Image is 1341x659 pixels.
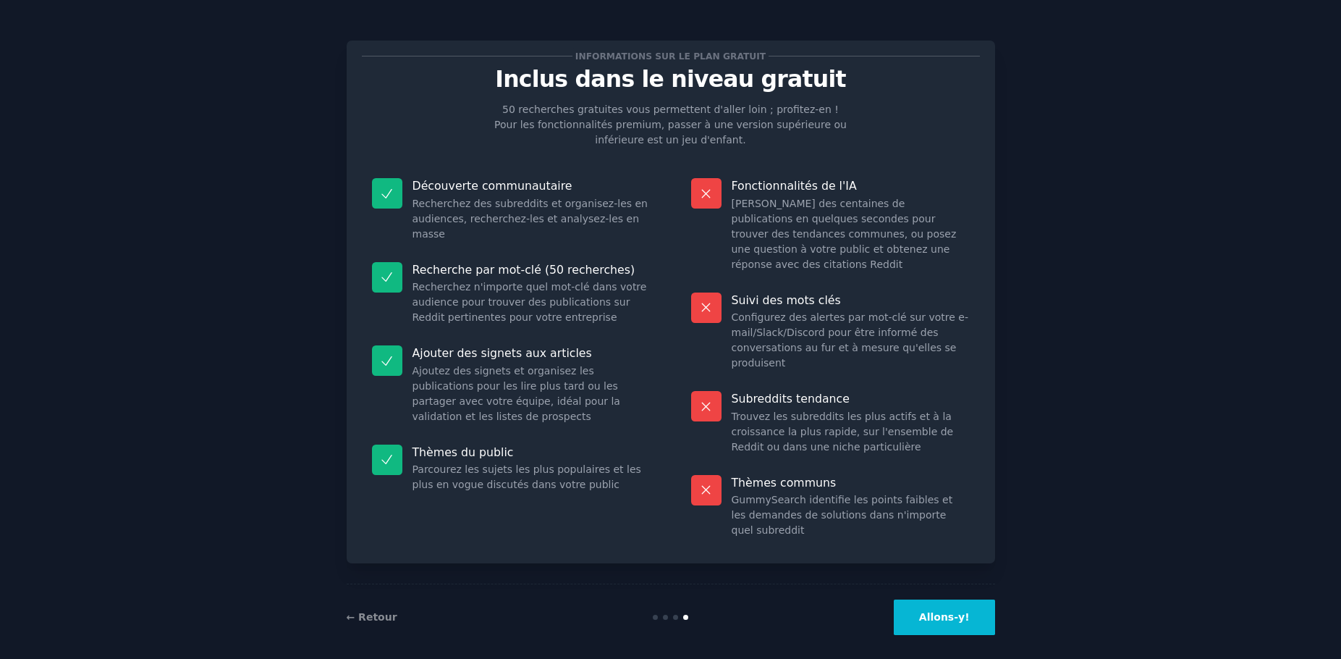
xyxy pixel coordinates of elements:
[347,611,397,623] a: ← Retour
[732,293,841,307] font: Suivi des mots clés
[494,119,847,146] font: Pour les fonctionnalités premium, passer à une version supérieure ou inférieure est un jeu d'enfant.
[894,600,995,635] button: Allons-y!
[413,263,635,277] font: Recherche par mot-clé (50 recherches)
[495,66,845,92] font: Inclus dans le niveau gratuit
[732,411,954,453] font: Trouvez les subreddits les plus actifs et à la croissance la plus rapide, sur l'ensemble de Reddi...
[575,51,766,62] font: Informations sur le plan gratuit
[413,179,572,193] font: Découverte communautaire
[732,179,857,193] font: Fonctionnalités de l'IA
[732,476,837,490] font: Thèmes communs
[413,463,641,490] font: Parcourez les sujets les plus populaires et les plus en vogue discutés dans votre public
[413,445,514,459] font: Thèmes du public
[732,494,953,536] font: GummySearch identifie les points faibles et les demandes de solutions dans n'importe quel subreddit
[413,365,620,422] font: Ajoutez des signets et organisez les publications pour les lire plus tard ou les partager avec vo...
[413,198,648,240] font: Recherchez des subreddits et organisez-les en audiences, recherchez-les et analysez-les en masse
[502,104,839,115] font: 50 recherches gratuites vous permettent d'aller loin ; profitez-en !
[732,392,850,406] font: Subreddits tendance
[732,198,957,270] font: [PERSON_NAME] des centaines de publications en quelques secondes pour trouver des tendances commu...
[413,346,592,360] font: Ajouter des signets aux articles
[919,611,970,623] font: Allons-y!
[732,311,969,369] font: Configurez des alertes par mot-clé sur votre e-mail/Slack/Discord pour être informé des conversat...
[413,281,647,323] font: Recherchez n'importe quel mot-clé dans votre audience pour trouver des publications sur Reddit pe...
